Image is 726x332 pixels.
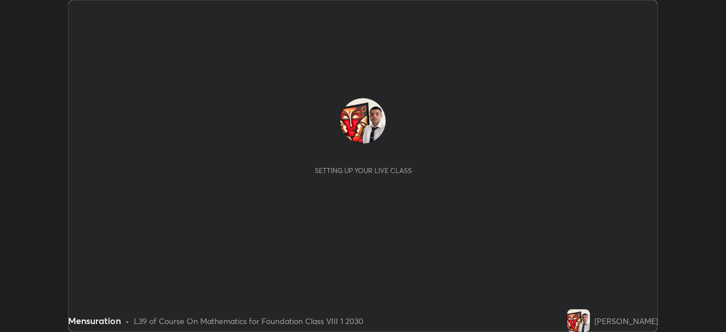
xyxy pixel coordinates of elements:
img: cc9ebfea3f184d89b2d8a8ac9c918a72.jpg [340,98,386,144]
div: L39 of Course On Mathematics for Foundation Class VIII 1 2030 [134,315,364,327]
div: Setting up your live class [315,166,412,175]
div: Mensuration [68,314,121,327]
img: cc9ebfea3f184d89b2d8a8ac9c918a72.jpg [567,309,590,332]
div: [PERSON_NAME] [594,315,658,327]
div: • [125,315,129,327]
